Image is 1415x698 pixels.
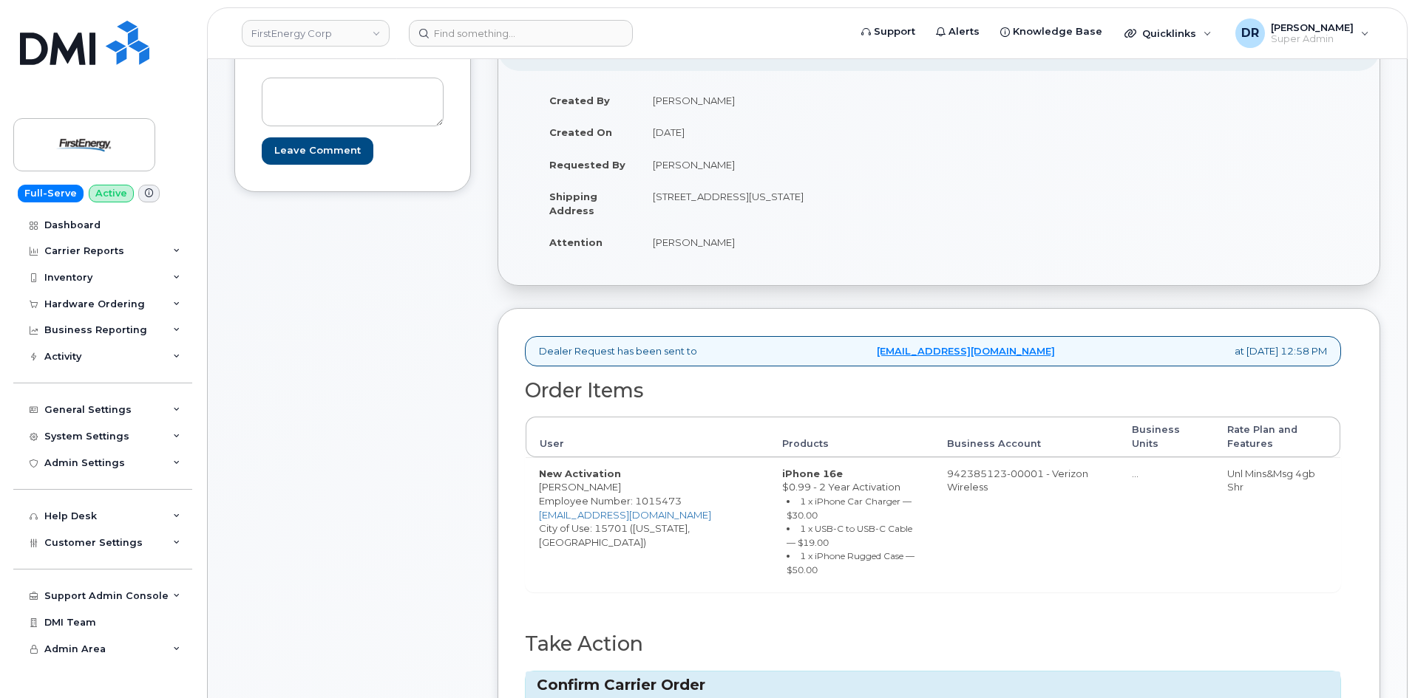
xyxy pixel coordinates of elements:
th: Products [769,417,934,457]
strong: Created By [549,95,610,106]
span: Support [874,24,915,39]
a: FirstEnergy Corp [242,20,390,47]
a: [EMAIL_ADDRESS][DOMAIN_NAME] [877,344,1055,358]
td: [PERSON_NAME] [639,148,928,181]
h2: Order Items [525,380,1341,402]
td: [PERSON_NAME] [639,226,928,259]
h2: Comments [262,43,444,64]
td: [PERSON_NAME] [639,84,928,117]
small: 1 x iPhone Car Charger — $30.00 [787,496,912,521]
small: 1 x USB-C to USB-C Cable — $19.00 [787,523,912,548]
span: Knowledge Base [1013,24,1102,39]
th: User [526,417,769,457]
h2: Take Action [525,633,1341,655]
a: Alerts [926,17,990,47]
span: [PERSON_NAME] [1271,21,1354,33]
strong: Attention [549,236,603,248]
input: Leave Comment [262,137,373,165]
input: Find something... [409,20,633,47]
span: Quicklinks [1142,27,1196,39]
strong: iPhone 16e [782,468,843,479]
th: Business Account [934,417,1119,457]
span: Super Admin [1271,33,1354,45]
span: DR [1241,24,1259,42]
strong: Requested By [549,159,625,171]
span: Alerts [949,24,980,39]
h3: Confirm Carrier Order [537,675,1329,695]
td: [DATE] [639,116,928,148]
td: $0.99 - 2 Year Activation [769,457,934,592]
div: Dealer Request has been sent to at [DATE] 12:58 PM [525,336,1341,366]
td: 942385123-00001 - Verizon Wireless [934,457,1119,592]
td: [STREET_ADDRESS][US_STATE] [639,180,928,226]
th: Business Units [1119,417,1215,457]
td: Unl Mins&Msg 4gb Shr [1214,457,1340,592]
div: Dori Ripley [1225,18,1380,48]
a: Support [851,17,926,47]
span: Employee Number: 1015473 [539,495,682,507]
small: 1 x iPhone Rugged Case — $50.00 [787,550,915,575]
strong: Shipping Address [549,191,597,216]
a: Knowledge Base [990,17,1113,47]
div: Quicklinks [1114,18,1222,48]
iframe: Messenger Launcher [1351,634,1404,687]
th: Rate Plan and Features [1214,417,1340,457]
strong: New Activation [539,468,621,479]
strong: Created On [549,126,612,138]
span: … [1132,468,1139,479]
td: [PERSON_NAME] City of Use: 15701 ([US_STATE], [GEOGRAPHIC_DATA]) [526,457,769,592]
a: [EMAIL_ADDRESS][DOMAIN_NAME] [539,509,711,521]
